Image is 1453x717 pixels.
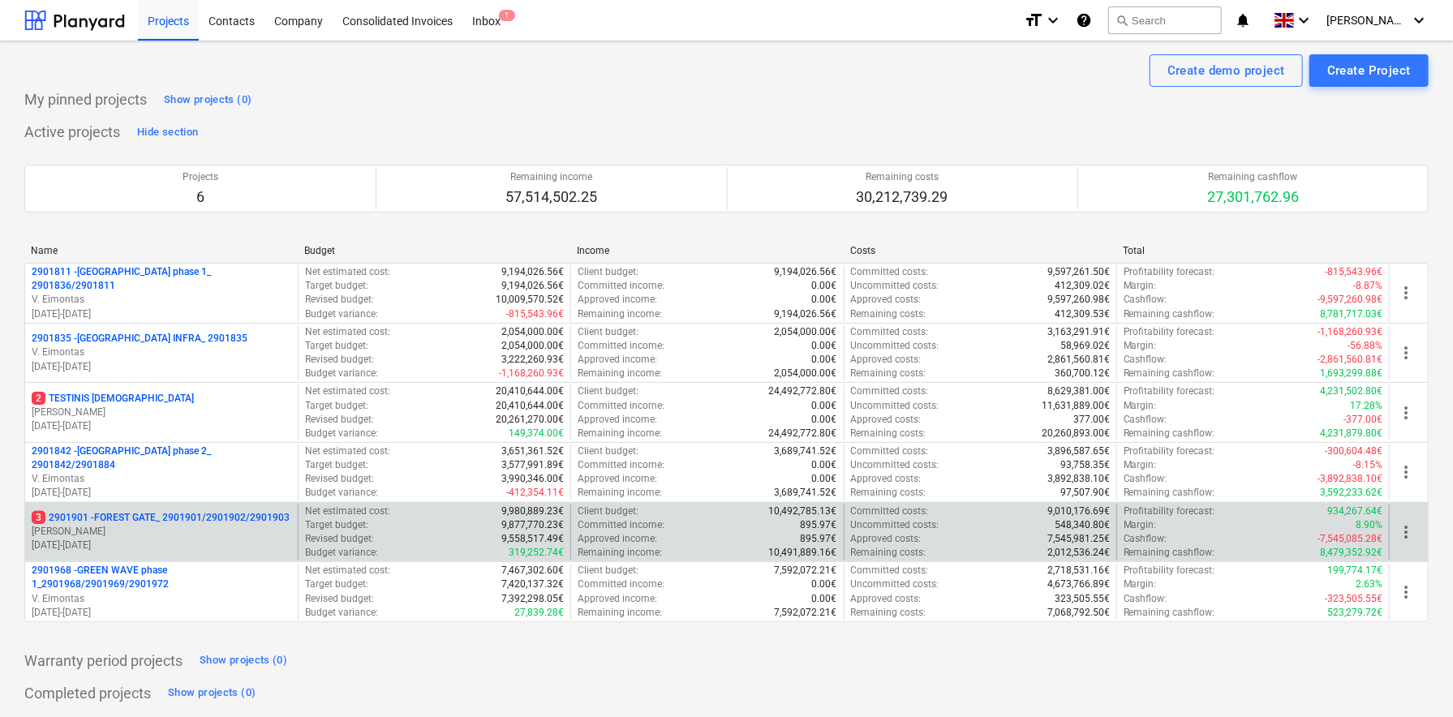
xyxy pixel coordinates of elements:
p: Client budget : [578,504,638,518]
p: Uncommitted costs : [851,458,939,472]
p: Remaining cashflow : [1124,546,1215,560]
p: 9,194,026.56€ [501,279,564,293]
p: 2,054,000.00€ [775,325,837,339]
p: 9,558,517.49€ [501,532,564,546]
p: 97,507.90€ [1060,486,1110,500]
p: 9,877,770.23€ [501,518,564,532]
div: Hide section [137,123,198,142]
p: Warranty period projects [24,651,183,671]
p: 3,577,991.89€ [501,458,564,472]
p: Revised budget : [305,472,374,486]
p: Target budget : [305,458,368,472]
p: -815,543.96€ [1325,265,1382,279]
p: Projects [183,170,218,184]
p: 9,980,889.23€ [501,504,564,518]
p: Committed costs : [851,504,929,518]
span: 1 [499,10,515,21]
p: Target budget : [305,279,368,293]
p: Uncommitted costs : [851,577,939,591]
p: 11,631,889.00€ [1042,399,1110,413]
p: Revised budget : [305,293,374,307]
p: Remaining income : [578,427,662,440]
p: Profitability forecast : [1124,265,1215,279]
p: 3,222,260.93€ [501,353,564,367]
div: 2901811 -[GEOGRAPHIC_DATA] phase 1_ 2901836/2901811V. Eimontas[DATE]-[DATE] [32,265,291,321]
p: 7,592,072.21€ [775,564,837,577]
p: 10,491,889.16€ [769,546,837,560]
p: Remaining costs : [851,606,926,620]
p: Approved costs : [851,353,922,367]
i: notifications [1235,11,1251,30]
p: Remaining income : [578,486,662,500]
p: 0.00€ [812,339,837,353]
p: [DATE] - [DATE] [32,486,291,500]
p: 10,492,785.13€ [769,504,837,518]
p: V. Eimontas [32,592,291,606]
p: 0.00€ [812,577,837,591]
p: Margin : [1124,399,1157,413]
p: 4,673,766.89€ [1047,577,1110,591]
p: 3,896,587.65€ [1047,444,1110,458]
span: 2 [32,392,45,405]
p: Remaining cashflow : [1124,486,1215,500]
p: Approved costs : [851,592,922,606]
span: more_vert [1396,522,1416,542]
p: Target budget : [305,518,368,532]
p: 7,545,981.25€ [1047,532,1110,546]
p: Remaining income [505,170,597,184]
p: Committed costs : [851,564,929,577]
p: 8.90% [1356,518,1382,532]
p: Revised budget : [305,592,374,606]
p: 895.97€ [801,518,837,532]
p: Uncommitted costs : [851,339,939,353]
p: -2,861,560.81€ [1318,353,1382,367]
p: [DATE] - [DATE] [32,360,291,374]
p: 360,700.12€ [1055,367,1110,380]
div: Name [31,245,291,256]
p: 548,340.80€ [1055,518,1110,532]
p: 7,467,302.60€ [501,564,564,577]
p: 2901901 - FOREST GATE_ 2901901/2901902/2901903 [32,511,290,525]
p: Approved income : [578,293,657,307]
i: format_size [1024,11,1043,30]
button: Show projects (0) [196,648,291,674]
p: Committed income : [578,279,664,293]
p: 412,309.02€ [1055,279,1110,293]
p: TESTINIS [DEMOGRAPHIC_DATA] [32,392,194,406]
div: Chat Widget [1372,639,1453,717]
p: Client budget : [578,384,638,398]
p: -1,168,260.93€ [499,367,564,380]
p: Approved income : [578,592,657,606]
p: Budget variance : [305,486,378,500]
p: Approved costs : [851,532,922,546]
p: Cashflow : [1124,293,1167,307]
p: -412,354.11€ [506,486,564,500]
div: Show projects (0) [200,651,287,670]
p: 2.63% [1356,577,1382,591]
p: Remaining income : [578,307,662,321]
p: 9,597,260.98€ [1047,293,1110,307]
p: Committed income : [578,577,664,591]
p: V. Eimontas [32,472,291,486]
p: [DATE] - [DATE] [32,606,291,620]
p: [DATE] - [DATE] [32,539,291,552]
div: Costs [850,245,1111,256]
p: Net estimated cost : [305,265,390,279]
p: Budget variance : [305,427,378,440]
p: 3,689,741.52€ [775,444,837,458]
p: Margin : [1124,458,1157,472]
p: 9,194,026.56€ [775,307,837,321]
button: Create Project [1309,54,1429,87]
p: 2,861,560.81€ [1047,353,1110,367]
p: -8.87% [1353,279,1382,293]
p: 8,629,381.00€ [1047,384,1110,398]
p: 57,514,502.25 [505,187,597,207]
span: [PERSON_NAME] Zdanaviciene [1326,14,1408,27]
p: 895.97€ [801,532,837,546]
i: keyboard_arrow_down [1409,11,1429,30]
p: V. Eimontas [32,293,291,307]
p: Remaining costs : [851,307,926,321]
p: Budget variance : [305,606,378,620]
p: 0.00€ [812,279,837,293]
p: -3,892,838.10€ [1318,472,1382,486]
